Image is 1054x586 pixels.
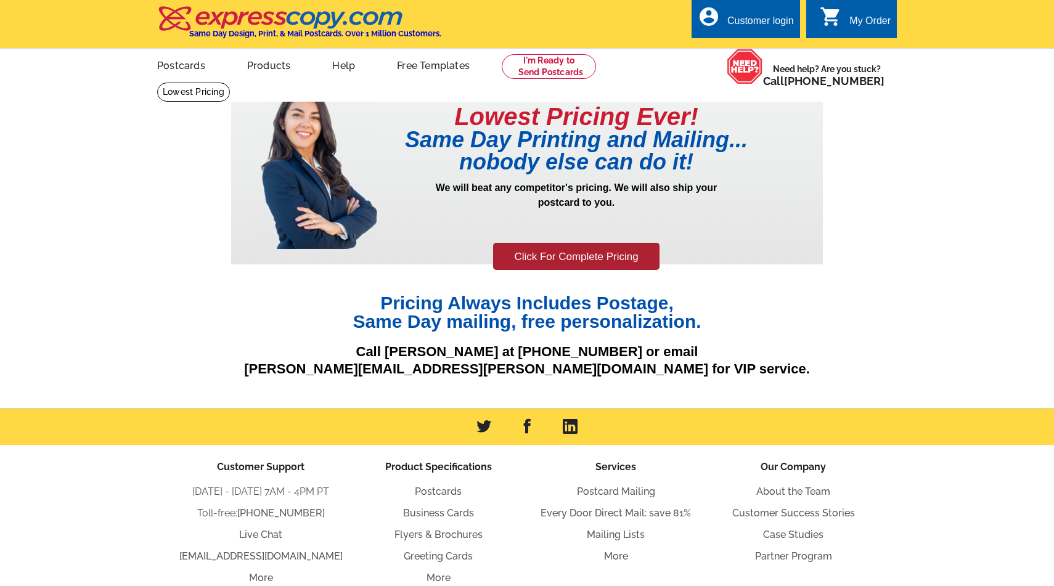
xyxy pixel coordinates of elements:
a: More [427,572,451,584]
a: More [249,572,273,584]
h4: Same Day Design, Print, & Mail Postcards. Over 1 Million Customers. [189,29,441,38]
a: About the Team [756,486,830,497]
a: More [604,550,628,562]
p: Call [PERSON_NAME] at [PHONE_NUMBER] or email [PERSON_NAME][EMAIL_ADDRESS][PERSON_NAME][DOMAIN_NA... [231,343,823,378]
p: We will beat any competitor's pricing. We will also ship your postcard to you. [379,181,774,241]
a: Flyers & Brochures [394,529,483,540]
a: Case Studies [763,529,823,540]
a: Help [313,50,375,79]
a: Partner Program [755,550,832,562]
i: account_circle [698,6,720,28]
span: Call [763,75,884,87]
h1: Pricing Always Includes Postage, Same Day mailing, free personalization. [231,294,823,331]
a: Postcards [137,50,225,79]
a: shopping_cart My Order [820,14,891,29]
li: [DATE] - [DATE] 7AM - 4PM PT [172,484,349,499]
span: Product Specifications [385,461,492,473]
a: Free Templates [377,50,489,79]
a: account_circle Customer login [698,14,794,29]
div: Customer login [727,15,794,33]
a: Customer Success Stories [732,507,855,519]
i: shopping_cart [820,6,842,28]
a: Live Chat [239,529,282,540]
div: My Order [849,15,891,33]
li: Toll-free: [172,506,349,521]
a: [EMAIL_ADDRESS][DOMAIN_NAME] [179,550,343,562]
a: Mailing Lists [587,529,645,540]
img: prepricing-girl.png [259,82,379,249]
a: Business Cards [403,507,474,519]
a: Every Door Direct Mail: save 81% [541,507,691,519]
a: Postcards [415,486,462,497]
a: Click For Complete Pricing [493,243,659,271]
img: help [727,49,763,84]
a: [PHONE_NUMBER] [237,507,325,519]
span: Need help? Are you stuck? [763,63,891,87]
span: Customer Support [217,461,304,473]
span: Services [595,461,636,473]
a: [PHONE_NUMBER] [784,75,884,87]
span: Our Company [761,461,826,473]
h1: Same Day Printing and Mailing... nobody else can do it! [379,129,774,173]
a: Postcard Mailing [577,486,655,497]
a: Greeting Cards [404,550,473,562]
a: Products [227,50,311,79]
a: Same Day Design, Print, & Mail Postcards. Over 1 Million Customers. [157,15,441,38]
h1: Lowest Pricing Ever! [379,104,774,129]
